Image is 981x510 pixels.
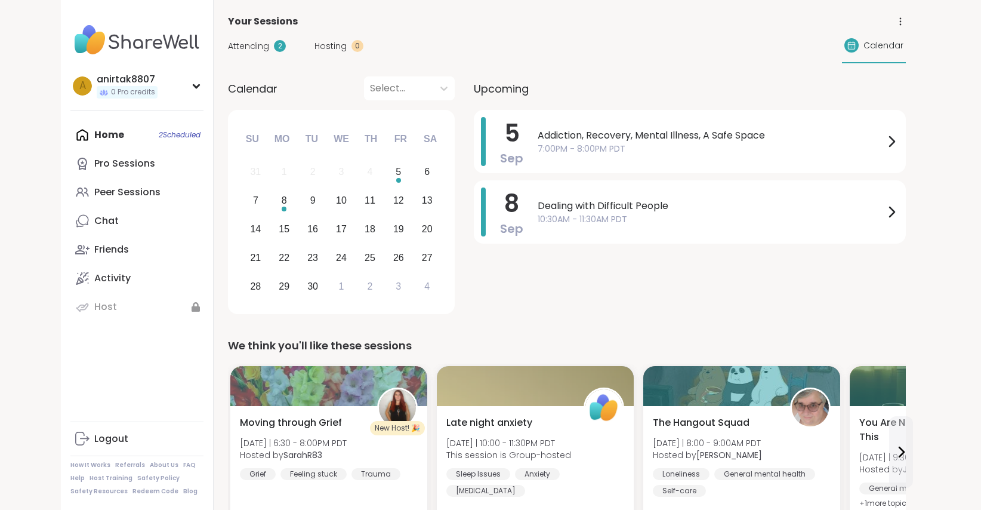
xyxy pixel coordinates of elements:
span: Calendar [228,81,277,97]
a: Chat [70,207,203,235]
a: FAQ [183,461,196,469]
div: 3 [396,278,401,294]
div: 27 [422,250,433,266]
b: [PERSON_NAME] [696,449,762,461]
span: Hosted by [240,449,347,461]
div: Not available Thursday, September 4th, 2025 [357,159,383,185]
div: [MEDICAL_DATA] [446,485,525,497]
div: General mental health [714,468,815,480]
a: Blog [183,487,198,496]
div: 30 [307,278,318,294]
div: 16 [307,221,318,237]
div: 20 [422,221,433,237]
div: 19 [393,221,404,237]
div: Loneliness [653,468,709,480]
div: Choose Sunday, September 21st, 2025 [243,245,269,271]
div: 8 [282,192,287,208]
span: 7:00PM - 8:00PM PDT [538,143,884,155]
span: 0 Pro credits [111,87,155,97]
div: 26 [393,250,404,266]
div: Choose Wednesday, September 10th, 2025 [329,188,354,214]
div: Friends [94,243,129,256]
span: Addiction, Recovery, Mental Illness, A Safe Space [538,128,884,143]
span: 10:30AM - 11:30AM PDT [538,213,884,226]
span: a [79,78,86,94]
div: 11 [365,192,375,208]
div: Feeling stuck [280,468,347,480]
div: Choose Saturday, September 27th, 2025 [414,245,440,271]
div: 21 [250,250,261,266]
a: How It Works [70,461,110,469]
div: Choose Wednesday, October 1st, 2025 [329,274,354,299]
div: 2 [274,40,286,52]
div: 2 [310,164,316,180]
div: 4 [367,164,372,180]
div: Choose Thursday, September 11th, 2025 [357,188,383,214]
span: The Hangout Squad [653,416,749,430]
div: Not available Sunday, August 31st, 2025 [243,159,269,185]
div: 13 [422,192,433,208]
div: 1 [339,278,344,294]
div: Grief [240,468,276,480]
a: Host Training [90,474,132,483]
div: Choose Thursday, September 18th, 2025 [357,217,383,242]
div: Choose Monday, September 22nd, 2025 [272,245,297,271]
div: 29 [279,278,289,294]
div: Choose Tuesday, September 23rd, 2025 [300,245,326,271]
div: Anxiety [515,468,560,480]
div: New Host! 🎉 [370,421,425,435]
div: Peer Sessions [94,186,161,199]
div: Sleep Issues [446,468,510,480]
a: About Us [150,461,178,469]
div: Choose Monday, September 8th, 2025 [272,188,297,214]
a: Peer Sessions [70,178,203,207]
div: Choose Thursday, September 25th, 2025 [357,245,383,271]
div: We [328,126,354,152]
div: We think you'll like these sessions [228,337,906,354]
span: [DATE] | 8:00 - 9:00AM PDT [653,437,762,449]
a: Safety Policy [137,474,180,483]
span: Hosted by [653,449,762,461]
span: Upcoming [474,81,529,97]
div: Host [94,300,117,314]
div: Choose Monday, September 15th, 2025 [272,217,297,242]
a: Pro Sessions [70,149,203,178]
div: Fr [387,126,414,152]
div: 31 [250,164,261,180]
div: anirtak8807 [97,73,158,86]
a: Logout [70,425,203,453]
div: 7 [253,192,258,208]
div: Choose Saturday, October 4th, 2025 [414,274,440,299]
span: Late night anxiety [446,416,532,430]
a: Redeem Code [132,487,178,496]
div: 9 [310,192,316,208]
a: Activity [70,264,203,293]
div: 25 [365,250,375,266]
div: Choose Friday, September 19th, 2025 [385,217,411,242]
div: 28 [250,278,261,294]
div: Choose Friday, September 5th, 2025 [385,159,411,185]
div: 12 [393,192,404,208]
div: 24 [336,250,347,266]
div: 2 [367,278,372,294]
div: 10 [336,192,347,208]
div: Th [358,126,384,152]
span: This session is Group-hosted [446,449,571,461]
div: Choose Friday, October 3rd, 2025 [385,274,411,299]
div: 6 [424,164,430,180]
div: Pro Sessions [94,157,155,170]
div: 4 [424,278,430,294]
a: Host [70,293,203,321]
span: Dealing with Difficult People [538,199,884,213]
span: Sep [500,150,523,167]
span: Calendar [863,39,903,52]
span: [DATE] | 10:00 - 11:30PM PDT [446,437,571,449]
span: Your Sessions [228,14,298,29]
span: Hosting [314,40,347,53]
div: General mental health [859,483,960,494]
div: Choose Thursday, October 2nd, 2025 [357,274,383,299]
img: ShareWell Nav Logo [70,19,203,61]
div: Choose Tuesday, September 16th, 2025 [300,217,326,242]
img: Susan [792,389,829,426]
div: 15 [279,221,289,237]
